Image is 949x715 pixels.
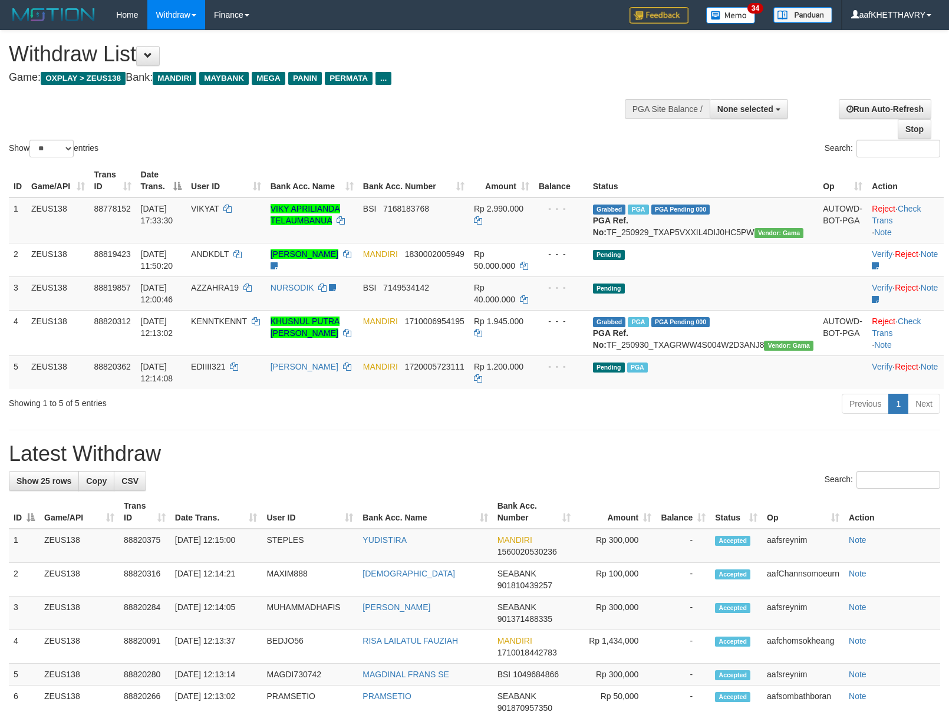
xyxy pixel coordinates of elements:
th: Op: activate to sort column ascending [762,495,844,529]
td: - [656,529,710,563]
td: aafsreynim [762,597,844,630]
td: [DATE] 12:15:00 [170,529,262,563]
a: Note [921,283,938,292]
b: PGA Ref. No: [593,216,628,237]
td: AUTOWD-BOT-PGA [818,197,867,243]
span: ... [375,72,391,85]
span: Pending [593,250,625,260]
td: · · [867,243,944,276]
a: Verify [872,283,892,292]
a: Reject [895,249,918,259]
span: MANDIRI [363,249,398,259]
label: Show entries [9,140,98,157]
td: · · [867,276,944,310]
td: 5 [9,664,39,686]
span: AZZAHRA19 [191,283,239,292]
td: Rp 300,000 [575,664,656,686]
a: [PERSON_NAME] [271,362,338,371]
td: ZEUS138 [39,597,119,630]
span: Copy 1830002005949 to clipboard [405,249,464,259]
img: Feedback.jpg [630,7,688,24]
span: Copy 1049684866 to clipboard [513,670,559,679]
td: Rp 300,000 [575,597,656,630]
div: Showing 1 to 5 of 5 entries [9,393,387,409]
td: 88820280 [119,664,170,686]
span: Rp 1.945.000 [474,317,523,326]
span: BSI [497,670,511,679]
img: panduan.png [773,7,832,23]
span: Copy 1720005723111 to clipboard [405,362,464,371]
h1: Withdraw List [9,42,621,66]
span: Copy 1560020530236 to clipboard [497,547,557,556]
b: PGA Ref. No: [593,328,628,350]
td: · · [867,197,944,243]
span: PGA Pending [651,205,710,215]
a: RISA LAILATUL FAUZIAH [363,636,458,645]
a: Note [874,340,892,350]
td: 88820091 [119,630,170,664]
th: Status: activate to sort column ascending [710,495,762,529]
td: - [656,563,710,597]
span: 34 [747,3,763,14]
td: ZEUS138 [39,664,119,686]
td: 2 [9,243,27,276]
td: BEDJO56 [262,630,358,664]
a: Verify [872,249,892,259]
td: ZEUS138 [39,630,119,664]
th: Game/API: activate to sort column ascending [27,164,90,197]
th: Bank Acc. Number: activate to sort column ascending [358,164,469,197]
td: Rp 300,000 [575,529,656,563]
th: Op: activate to sort column ascending [818,164,867,197]
td: 88820284 [119,597,170,630]
a: Note [849,636,866,645]
span: MANDIRI [497,636,532,645]
td: aafsreynim [762,529,844,563]
span: Vendor URL: https://trx31.1velocity.biz [764,341,813,351]
select: Showentries [29,140,74,157]
span: BSI [363,283,377,292]
span: [DATE] 12:00:46 [141,283,173,304]
span: Vendor URL: https://trx31.1velocity.biz [754,228,804,238]
th: Date Trans.: activate to sort column ascending [170,495,262,529]
td: 1 [9,529,39,563]
td: 3 [9,276,27,310]
th: Amount: activate to sort column ascending [469,164,534,197]
th: Trans ID: activate to sort column ascending [119,495,170,529]
span: Copy 1710006954195 to clipboard [405,317,464,326]
span: PERMATA [325,72,373,85]
span: 88819423 [94,249,131,259]
td: · · [867,310,944,355]
td: ZEUS138 [27,355,90,389]
a: CSV [114,471,146,491]
td: ZEUS138 [27,197,90,243]
td: MAGDI730742 [262,664,358,686]
span: [DATE] 17:33:30 [141,204,173,225]
td: aafsreynim [762,664,844,686]
td: TF_250929_TXAP5VXXIL4DIJ0HC5PW [588,197,819,243]
a: Check Trans [872,204,921,225]
a: Reject [872,204,895,213]
td: - [656,664,710,686]
td: 5 [9,355,27,389]
td: MUHAMMADHAFIS [262,597,358,630]
span: MEGA [252,72,285,85]
a: Reject [872,317,895,326]
span: SEABANK [497,569,536,578]
th: User ID: activate to sort column ascending [262,495,358,529]
img: Button%20Memo.svg [706,7,756,24]
td: Rp 1,434,000 [575,630,656,664]
span: Accepted [715,637,750,647]
span: Pending [593,363,625,373]
span: Accepted [715,603,750,613]
span: Accepted [715,692,750,702]
th: ID: activate to sort column descending [9,495,39,529]
a: Previous [842,394,889,414]
span: [DATE] 12:13:02 [141,317,173,338]
td: · · [867,355,944,389]
a: Note [849,569,866,578]
th: Bank Acc. Number: activate to sort column ascending [493,495,575,529]
td: AUTOWD-BOT-PGA [818,310,867,355]
td: 4 [9,310,27,355]
td: ZEUS138 [39,563,119,597]
span: [DATE] 11:50:20 [141,249,173,271]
